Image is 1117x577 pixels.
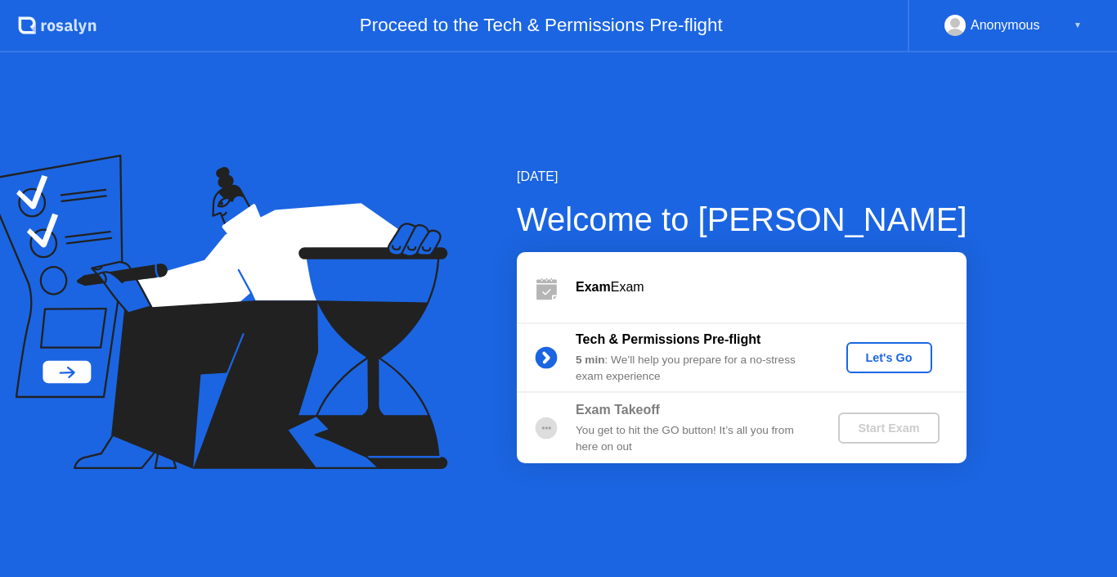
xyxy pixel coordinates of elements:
[576,332,760,346] b: Tech & Permissions Pre-flight
[576,403,660,417] b: Exam Takeoff
[846,342,932,373] button: Let's Go
[845,421,932,435] div: Start Exam
[576,354,605,366] b: 5 min
[853,351,926,364] div: Let's Go
[971,15,1040,36] div: Anonymous
[576,352,811,385] div: : We’ll help you prepare for a no-stress exam experience
[576,422,811,456] div: You get to hit the GO button! It’s all you from here on out
[576,277,967,297] div: Exam
[838,412,939,444] button: Start Exam
[576,280,611,294] b: Exam
[517,195,967,244] div: Welcome to [PERSON_NAME]
[1074,15,1082,36] div: ▼
[517,167,967,187] div: [DATE]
